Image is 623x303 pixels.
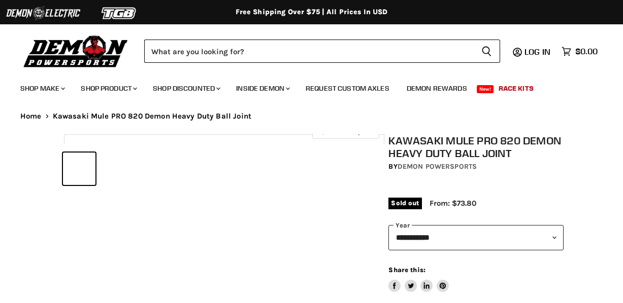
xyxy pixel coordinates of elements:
[145,78,226,99] a: Shop Discounted
[477,85,494,93] span: New!
[556,44,603,59] a: $0.00
[298,78,397,99] a: Request Custom Axles
[13,74,595,99] ul: Main menu
[388,266,425,274] span: Share this:
[520,47,556,56] a: Log in
[388,134,563,160] h1: Kawasaki Mule PRO 820 Demon Heavy Duty Ball Joint
[388,198,421,209] span: Sold out
[524,47,550,57] span: Log in
[81,4,157,23] img: TGB Logo 2
[388,266,449,292] aside: Share this:
[20,33,132,69] img: Demon Powersports
[317,128,374,135] span: Click to expand
[144,40,473,63] input: Search
[388,225,563,250] select: year
[575,47,598,56] span: $0.00
[398,162,477,171] a: Demon Powersports
[144,40,500,63] form: Product
[63,153,95,185] button: IMAGE thumbnail
[388,161,563,172] div: by
[73,78,143,99] a: Shop Product
[5,4,81,23] img: Demon Electric Logo 2
[430,199,476,208] span: From: $73.80
[20,112,42,121] a: Home
[228,78,296,99] a: Inside Demon
[53,112,251,121] span: Kawasaki Mule PRO 820 Demon Heavy Duty Ball Joint
[491,78,541,99] a: Race Kits
[473,40,500,63] button: Search
[13,78,71,99] a: Shop Make
[399,78,475,99] a: Demon Rewards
